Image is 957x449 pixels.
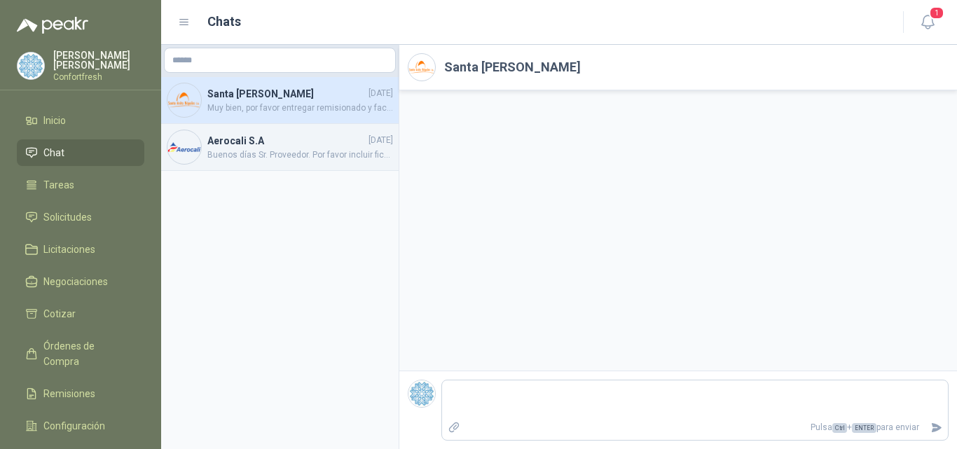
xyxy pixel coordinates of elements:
img: Company Logo [167,130,201,164]
a: Solicitudes [17,204,144,230]
span: [DATE] [369,134,393,147]
span: Licitaciones [43,242,95,257]
a: Tareas [17,172,144,198]
a: Remisiones [17,380,144,407]
a: Company LogoAerocali S.A[DATE]Buenos días Sr. Proveedor. Por favor incluir ficha técnica, imágene... [161,124,399,171]
a: Chat [17,139,144,166]
span: Solicitudes [43,209,92,225]
span: Remisiones [43,386,95,401]
span: Configuración [43,418,105,434]
img: Company Logo [167,83,201,117]
span: Órdenes de Compra [43,338,131,369]
span: Inicio [43,113,66,128]
a: Configuración [17,413,144,439]
span: Buenos días Sr. Proveedor. Por favor incluir ficha técnica, imágenes del equipo ofertado, Muchas ... [207,148,393,162]
a: Licitaciones [17,236,144,263]
span: Chat [43,145,64,160]
h2: Santa [PERSON_NAME] [444,57,581,77]
p: Pulsa + para enviar [466,415,925,440]
a: Negociaciones [17,268,144,295]
img: Company Logo [18,53,44,79]
button: 1 [915,10,940,35]
span: Negociaciones [43,274,108,289]
span: Ctrl [832,423,847,433]
button: Enviar [925,415,948,440]
h1: Chats [207,12,241,32]
h4: Aerocali S.A [207,133,366,148]
span: Tareas [43,177,74,193]
img: Company Logo [408,380,435,407]
img: Company Logo [408,54,435,81]
span: Muy bien, por favor entregar remisionado y factura en [PERSON_NAME]. Ya mismo hago la orden de co... [207,102,393,115]
span: 1 [929,6,944,20]
a: Órdenes de Compra [17,333,144,375]
span: Cotizar [43,306,76,322]
a: Company LogoSanta [PERSON_NAME][DATE]Muy bien, por favor entregar remisionado y factura en [PERSO... [161,77,399,124]
p: Confortfresh [53,73,144,81]
span: [DATE] [369,87,393,100]
img: Logo peakr [17,17,88,34]
span: ENTER [852,423,876,433]
a: Inicio [17,107,144,134]
label: Adjuntar archivos [442,415,466,440]
p: [PERSON_NAME] [PERSON_NAME] [53,50,144,70]
h4: Santa [PERSON_NAME] [207,86,366,102]
a: Cotizar [17,301,144,327]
